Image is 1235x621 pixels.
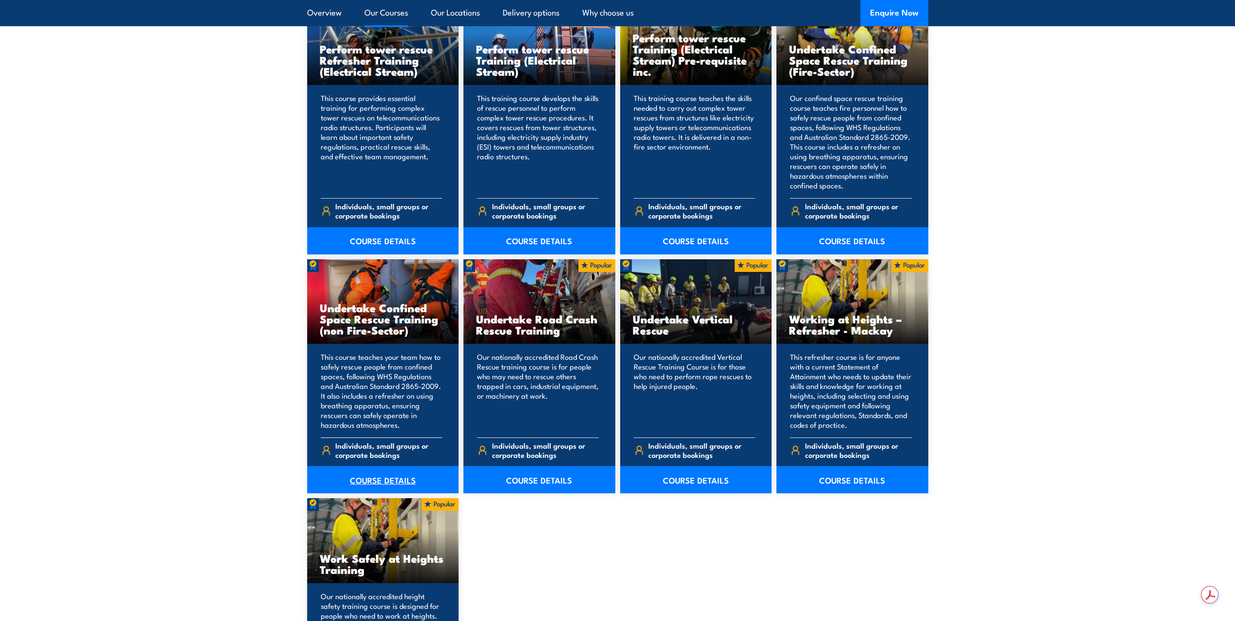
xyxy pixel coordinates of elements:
[321,352,443,430] p: This course teaches your team how to safely rescue people from confined spaces, following WHS Reg...
[307,466,459,493] a: COURSE DETAILS
[463,227,615,254] a: COURSE DETAILS
[492,441,599,459] span: Individuals, small groups or corporate bookings
[634,352,756,430] p: Our nationally accredited Vertical Rescue Training Course is for those who need to perform rope r...
[789,313,916,336] h3: Working at Heights – Refresher - Mackay
[805,441,912,459] span: Individuals, small groups or corporate bookings
[476,313,603,336] h3: Undertake Road Crash Rescue Training
[648,441,755,459] span: Individuals, small groups or corporate bookings
[477,93,599,190] p: This training course develops the skills of rescue personnel to perform complex tower rescue proc...
[634,93,756,190] p: This training course teaches the skills needed to carry out complex tower rescues from structures...
[805,201,912,220] span: Individuals, small groups or corporate bookings
[790,352,912,430] p: This refresher course is for anyone with a current Statement of Attainment who needs to update th...
[335,201,442,220] span: Individuals, small groups or corporate bookings
[620,466,772,493] a: COURSE DETAILS
[320,302,446,336] h3: Undertake Confined Space Rescue Training (non Fire-Sector)
[335,441,442,459] span: Individuals, small groups or corporate bookings
[320,43,446,77] h3: Perform tower rescue Refresher Training (Electrical Stream)
[492,201,599,220] span: Individuals, small groups or corporate bookings
[477,352,599,430] p: Our nationally accredited Road Crash Rescue training course is for people who may need to rescue ...
[648,201,755,220] span: Individuals, small groups or corporate bookings
[463,466,615,493] a: COURSE DETAILS
[633,32,759,77] h3: Perform tower rescue Training (Electrical Stream) Pre-requisite inc.
[776,227,928,254] a: COURSE DETAILS
[620,227,772,254] a: COURSE DETAILS
[307,227,459,254] a: COURSE DETAILS
[320,553,446,575] h3: Work Safely at Heights Training
[789,43,916,77] h3: Undertake Confined Space Rescue Training (Fire-Sector)
[776,466,928,493] a: COURSE DETAILS
[476,43,603,77] h3: Perform tower rescue Training (Electrical Stream)
[790,93,912,190] p: Our confined space rescue training course teaches fire personnel how to safely rescue people from...
[321,93,443,190] p: This course provides essential training for performing complex tower rescues on telecommunication...
[633,313,759,336] h3: Undertake Vertical Rescue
